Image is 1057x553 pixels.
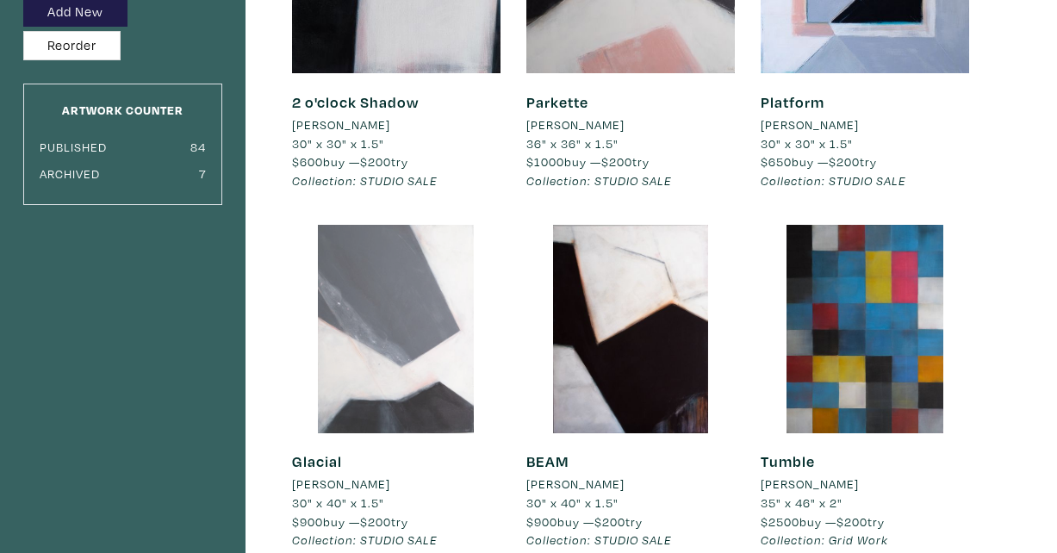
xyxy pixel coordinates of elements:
a: [PERSON_NAME] [526,115,735,134]
span: buy — try [292,513,408,530]
span: $200 [836,513,867,530]
span: $200 [360,513,391,530]
small: Artwork Counter [62,102,183,118]
span: buy — try [292,153,408,170]
span: buy — try [526,513,643,530]
span: $200 [360,153,391,170]
a: [PERSON_NAME] [292,475,501,494]
li: [PERSON_NAME] [526,475,625,494]
li: [PERSON_NAME] [761,475,859,494]
a: Tumble [761,451,815,471]
a: [PERSON_NAME] [761,475,969,494]
span: 35" x 46" x 2" [761,494,842,511]
li: [PERSON_NAME] [292,475,390,494]
span: 30" x 40" x 1.5" [526,494,619,511]
span: $900 [292,513,323,530]
span: 30" x 40" x 1.5" [292,494,384,511]
li: [PERSON_NAME] [292,115,390,134]
em: Collection: STUDIO SALE [526,172,672,189]
span: 36" x 36" x 1.5" [526,135,619,152]
span: $200 [601,153,632,170]
span: $600 [292,153,323,170]
button: Reorder [23,31,121,61]
em: Collection: Grid Work [761,531,888,548]
em: Collection: STUDIO SALE [761,172,906,189]
li: [PERSON_NAME] [761,115,859,134]
small: Archived [40,165,100,182]
span: $900 [526,513,557,530]
small: Published [40,139,107,155]
a: BEAM [526,451,569,471]
span: buy — try [761,513,885,530]
a: [PERSON_NAME] [292,115,501,134]
span: $1000 [526,153,564,170]
em: Collection: STUDIO SALE [526,531,672,548]
span: 30" x 30" x 1.5" [761,135,853,152]
span: $200 [829,153,860,170]
span: buy — try [761,153,877,170]
span: $2500 [761,513,799,530]
a: Glacial [292,451,342,471]
a: Parkette [526,92,588,112]
a: [PERSON_NAME] [761,115,969,134]
em: Collection: STUDIO SALE [292,531,438,548]
span: $200 [594,513,625,530]
small: 7 [199,165,206,182]
a: Platform [761,92,824,112]
li: [PERSON_NAME] [526,115,625,134]
small: 84 [190,139,206,155]
em: Collection: STUDIO SALE [292,172,438,189]
span: 30" x 30" x 1.5" [292,135,384,152]
span: $650 [761,153,792,170]
a: [PERSON_NAME] [526,475,735,494]
span: buy — try [526,153,650,170]
a: 2 o'clock Shadow [292,92,419,112]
